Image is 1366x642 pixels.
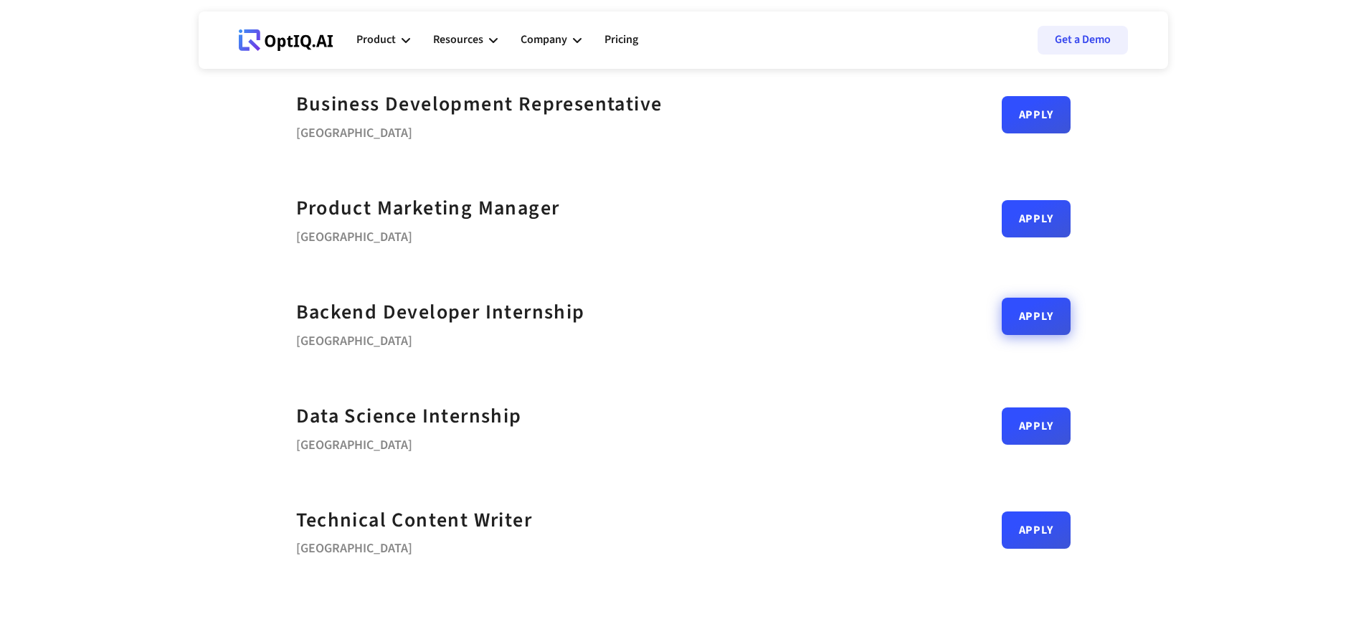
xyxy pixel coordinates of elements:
[296,88,663,121] a: Business Development Representative
[1002,200,1071,237] a: Apply
[239,50,239,51] div: Webflow Homepage
[296,504,533,537] a: Technical Content Writer
[296,506,533,534] strong: Technical Content Writer
[1002,96,1071,133] a: Apply
[1002,511,1071,549] a: Apply
[296,298,585,326] strong: Backend Developer Internship
[356,30,396,49] div: Product
[296,400,522,433] a: Data Science Internship
[296,225,560,245] div: [GEOGRAPHIC_DATA]
[1002,298,1071,335] a: Apply
[1002,407,1071,445] a: Apply
[296,121,663,141] div: [GEOGRAPHIC_DATA]
[521,19,582,62] div: Company
[296,402,522,430] strong: Data Science Internship
[296,329,585,349] div: [GEOGRAPHIC_DATA]
[433,30,483,49] div: Resources
[296,433,522,453] div: [GEOGRAPHIC_DATA]
[296,536,533,556] div: [GEOGRAPHIC_DATA]
[296,296,585,329] a: Backend Developer Internship
[356,19,410,62] div: Product
[433,19,498,62] div: Resources
[296,192,560,225] a: Product Marketing Manager
[521,30,567,49] div: Company
[239,19,333,62] a: Webflow Homepage
[604,19,638,62] a: Pricing
[1038,26,1128,55] a: Get a Demo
